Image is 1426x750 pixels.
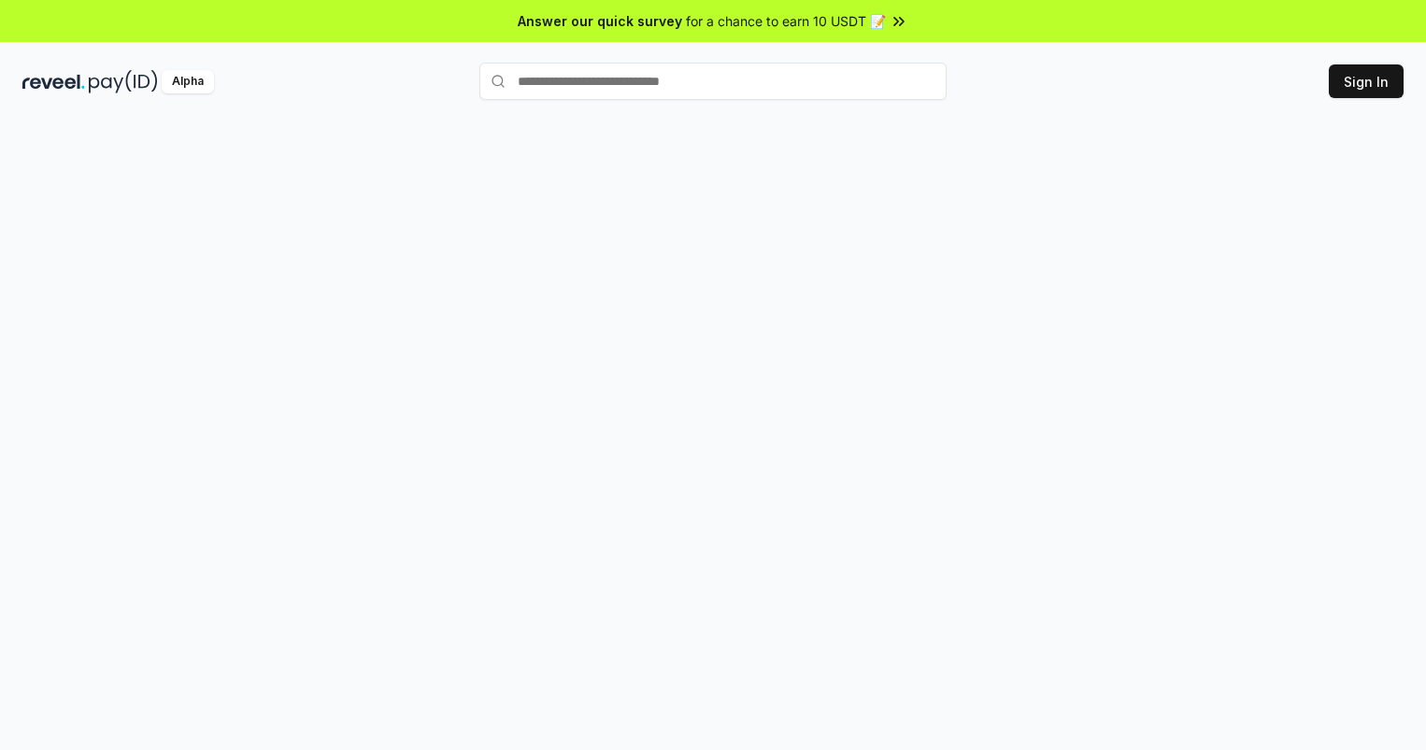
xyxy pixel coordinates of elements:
span: Answer our quick survey [518,11,682,31]
span: for a chance to earn 10 USDT 📝 [686,11,886,31]
img: reveel_dark [22,70,85,93]
button: Sign In [1329,64,1404,98]
img: pay_id [89,70,158,93]
div: Alpha [162,70,214,93]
